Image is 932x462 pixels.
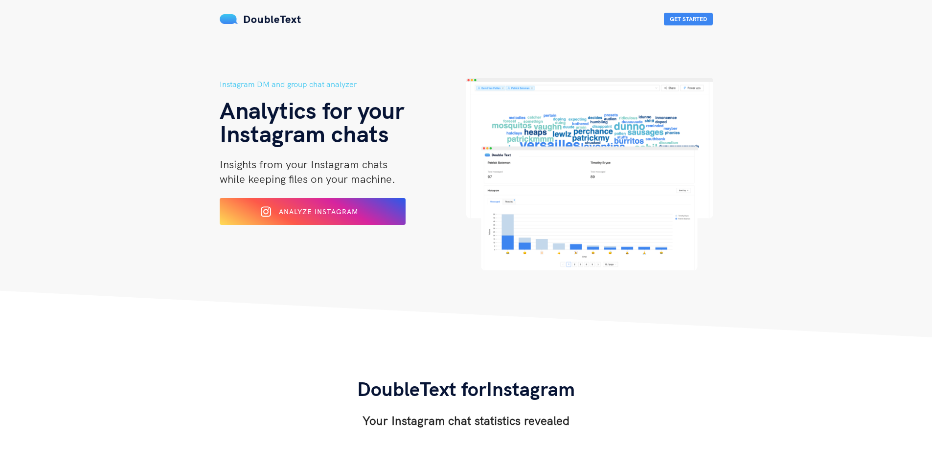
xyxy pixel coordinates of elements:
[220,95,404,125] span: Analytics for your
[220,12,301,26] a: DoubleText
[664,13,713,25] button: Get Started
[220,211,406,220] a: Analyze Instagram
[220,119,389,148] span: Instagram chats
[466,78,713,270] img: hero
[243,12,301,26] span: DoubleText
[220,157,387,171] span: Insights from your Instagram chats
[220,14,238,24] img: mS3x8y1f88AAAAABJRU5ErkJggg==
[220,198,406,225] button: Analyze Instagram
[357,413,575,428] h3: Your Instagram chat statistics revealed
[220,78,466,90] h5: Instagram DM and group chat analyzer
[357,376,575,401] span: DoubleText for Instagram
[279,207,358,216] span: Analyze Instagram
[220,172,395,186] span: while keeping files on your machine.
